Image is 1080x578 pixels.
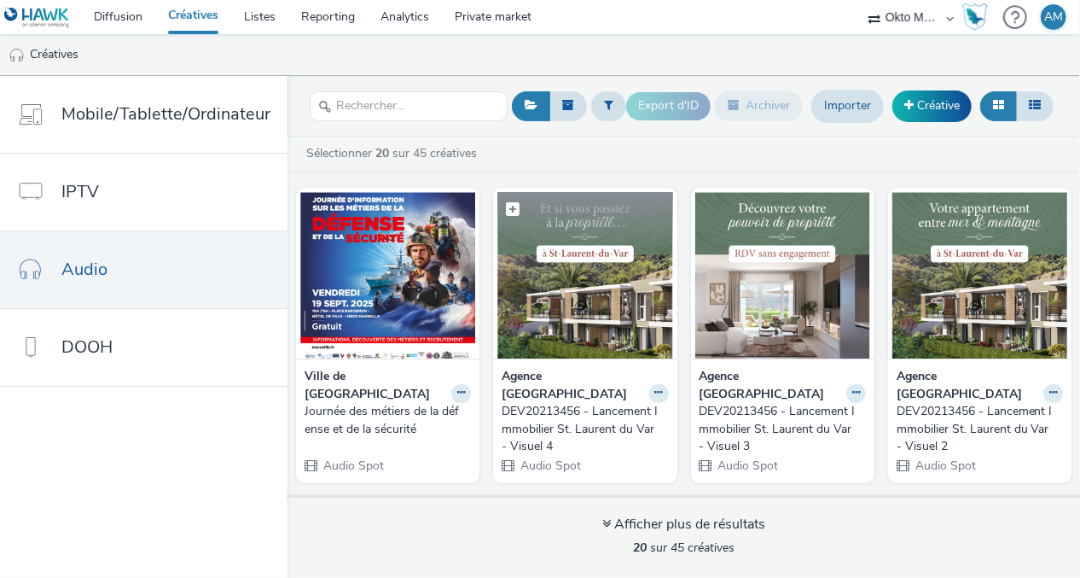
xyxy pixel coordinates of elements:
[502,403,661,455] div: DEV20213456 - Lancement Immobilier St. Laurent du Var - Visuel 4
[502,403,668,455] a: DEV20213456 - Lancement Immobilier St. Laurent du Var - Visuel 4
[61,102,270,126] span: Mobile/Tablette/Ordinateur
[300,192,475,359] img: Journée des métiers de la défense et de la sécurité visual
[633,540,647,556] strong: 20
[502,368,644,403] strong: Agence [GEOGRAPHIC_DATA]
[811,90,884,122] a: Importer
[695,192,870,359] img: DEV20213456 - Lancement Immobilier St. Laurent du Var - Visuel 3 visual
[1016,91,1054,120] button: Liste
[305,145,484,161] a: Sélectionner sur 45 créatives
[61,257,107,282] span: Audio
[700,368,842,403] strong: Agence [GEOGRAPHIC_DATA]
[962,3,988,31] img: Hawk Academy
[717,458,779,474] span: Audio Spot
[305,403,471,438] a: Journée des métiers de la défense et de la sécurité
[61,335,113,359] span: DOOH
[4,7,70,28] img: undefined Logo
[305,368,447,403] strong: Ville de [GEOGRAPHIC_DATA]
[892,192,1067,359] img: DEV20213456 - Lancement Immobilier St. Laurent du Var - Visuel 2 visual
[61,179,99,204] span: IPTV
[980,91,1017,120] button: Grille
[1044,4,1063,30] div: AM
[633,540,735,556] span: sur 45 créatives
[375,145,389,161] strong: 20
[519,458,581,474] span: Audio Spot
[497,192,672,359] img: DEV20213456 - Lancement Immobilier St. Laurent du Var - Visuel 4 visual
[892,90,972,121] a: Créative
[897,403,1056,455] div: DEV20213456 - Lancement Immobilier St. Laurent du Var - Visuel 2
[715,91,803,120] button: Archiver
[897,403,1063,455] a: DEV20213456 - Lancement Immobilier St. Laurent du Var - Visuel 2
[310,91,508,121] input: Rechercher...
[897,368,1039,403] strong: Agence [GEOGRAPHIC_DATA]
[305,403,464,438] div: Journée des métiers de la défense et de la sécurité
[322,458,384,474] span: Audio Spot
[9,47,26,64] img: audio
[914,458,976,474] span: Audio Spot
[602,515,765,534] div: Afficher plus de résultats
[626,92,711,120] button: Export d'ID
[700,403,866,455] a: DEV20213456 - Lancement Immobilier St. Laurent du Var - Visuel 3
[700,403,859,455] div: DEV20213456 - Lancement Immobilier St. Laurent du Var - Visuel 3
[962,3,995,31] a: Hawk Academy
